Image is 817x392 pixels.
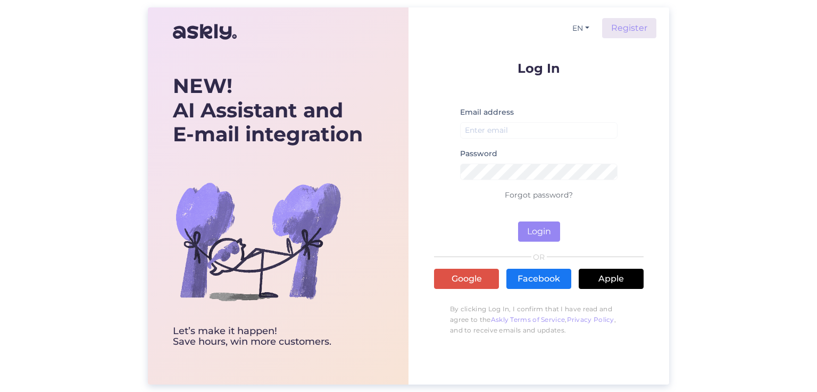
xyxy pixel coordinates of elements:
a: Register [602,18,656,38]
a: Forgot password? [505,190,573,200]
button: Login [518,221,560,242]
a: Apple [579,269,644,289]
div: Let’s make it happen! Save hours, win more customers. [173,326,363,347]
button: EN [568,21,594,36]
p: By clicking Log In, I confirm that I have read and agree to the , , and to receive emails and upd... [434,299,644,341]
a: Askly Terms of Service [491,316,565,323]
a: Google [434,269,499,289]
a: Facebook [506,269,571,289]
span: OR [531,253,547,261]
label: Password [460,148,497,159]
p: Log In [434,62,644,75]
b: NEW! [173,73,232,98]
input: Enter email [460,122,618,139]
label: Email address [460,107,514,118]
img: Askly [173,19,237,45]
div: AI Assistant and E-mail integration [173,74,363,147]
img: bg-askly [173,156,343,326]
a: Privacy Policy [567,316,614,323]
